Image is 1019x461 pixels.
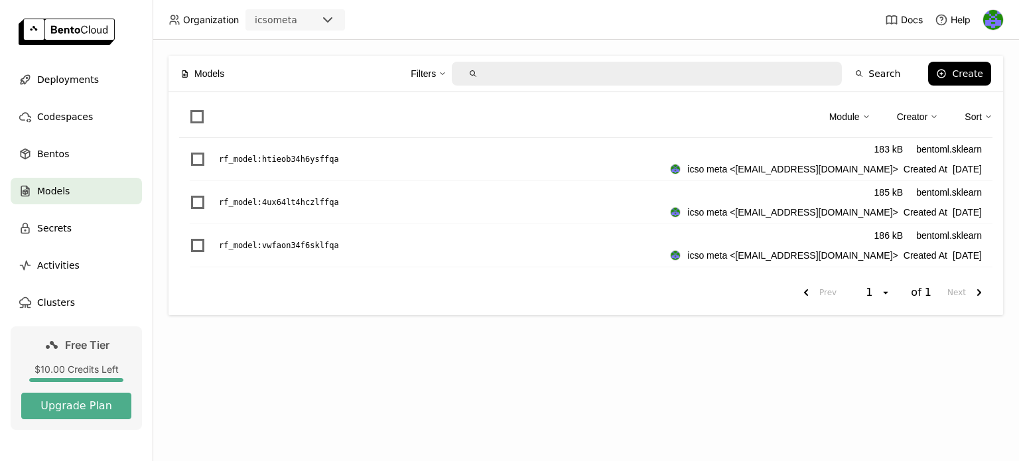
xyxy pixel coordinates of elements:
span: Models [37,183,70,199]
li: List item [179,224,992,267]
a: Free Tier$10.00 Credits LeftUpgrade Plan [11,326,142,430]
div: Module [829,103,870,131]
span: Organization [183,14,239,26]
img: icso meta [671,251,680,260]
li: List item [179,181,992,224]
button: next page. current page 1 of 1 [942,281,992,304]
img: icso meta [671,165,680,174]
p: rf_model : 4ux64lt4hczlffqa [219,196,339,209]
p: rf_model : htieob34h6ysffqa [219,153,339,166]
a: Activities [11,252,142,279]
img: icso meta [983,10,1003,30]
a: Bentos [11,141,142,167]
span: Deployments [37,72,99,88]
div: 185 kB [874,185,904,200]
div: icsometa [255,13,297,27]
span: Free Tier [65,338,109,352]
div: bentoml.sklearn [916,228,982,243]
span: icso meta <[EMAIL_ADDRESS][DOMAIN_NAME]> [687,162,898,176]
span: [DATE] [953,205,982,220]
button: previous page. current page 1 of 1 [793,281,842,304]
a: Deployments [11,66,142,93]
div: Created At [670,162,982,176]
div: Created At [670,205,982,220]
div: 183 kB [874,142,904,157]
div: Sort [965,109,982,124]
a: rf_model:4ux64lt4hczlffqa [219,196,670,209]
a: Clusters [11,289,142,316]
div: 1 [862,286,880,299]
div: Creator [897,103,939,131]
span: Help [951,14,971,26]
a: rf_model:htieob34h6ysffqa [219,153,670,166]
a: rf_model:vwfaon34f6sklfqa [219,239,670,252]
div: $10.00 Credits Left [21,363,131,375]
a: Models [11,178,142,204]
span: Activities [37,257,80,273]
div: 186 kB [874,228,904,243]
div: Create [952,68,983,79]
div: bentoml.sklearn [916,142,982,157]
img: logo [19,19,115,45]
button: Search [847,62,908,86]
button: Upgrade Plan [21,393,131,419]
button: Create [928,62,991,86]
span: Docs [901,14,923,26]
span: Secrets [37,220,72,236]
span: icso meta <[EMAIL_ADDRESS][DOMAIN_NAME]> [687,205,898,220]
span: Clusters [37,295,75,310]
span: Bentos [37,146,69,162]
span: Codespaces [37,109,93,125]
li: List item [179,138,992,181]
div: Module [829,109,860,124]
span: of 1 [911,286,931,299]
span: Models [194,66,224,81]
p: rf_model : vwfaon34f6sklfqa [219,239,339,252]
div: Filters [411,66,436,81]
div: Filters [411,60,446,88]
div: Created At [670,248,982,263]
input: Selected icsometa. [299,14,300,27]
span: [DATE] [953,162,982,176]
a: Docs [885,13,923,27]
div: bentoml.sklearn [916,185,982,200]
a: Secrets [11,215,142,241]
div: Creator [897,109,928,124]
a: Codespaces [11,103,142,130]
div: Sort [965,103,992,131]
img: icso meta [671,208,680,217]
span: icso meta <[EMAIL_ADDRESS][DOMAIN_NAME]> [687,248,898,263]
span: [DATE] [953,248,982,263]
svg: open [880,287,891,298]
div: Help [935,13,971,27]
